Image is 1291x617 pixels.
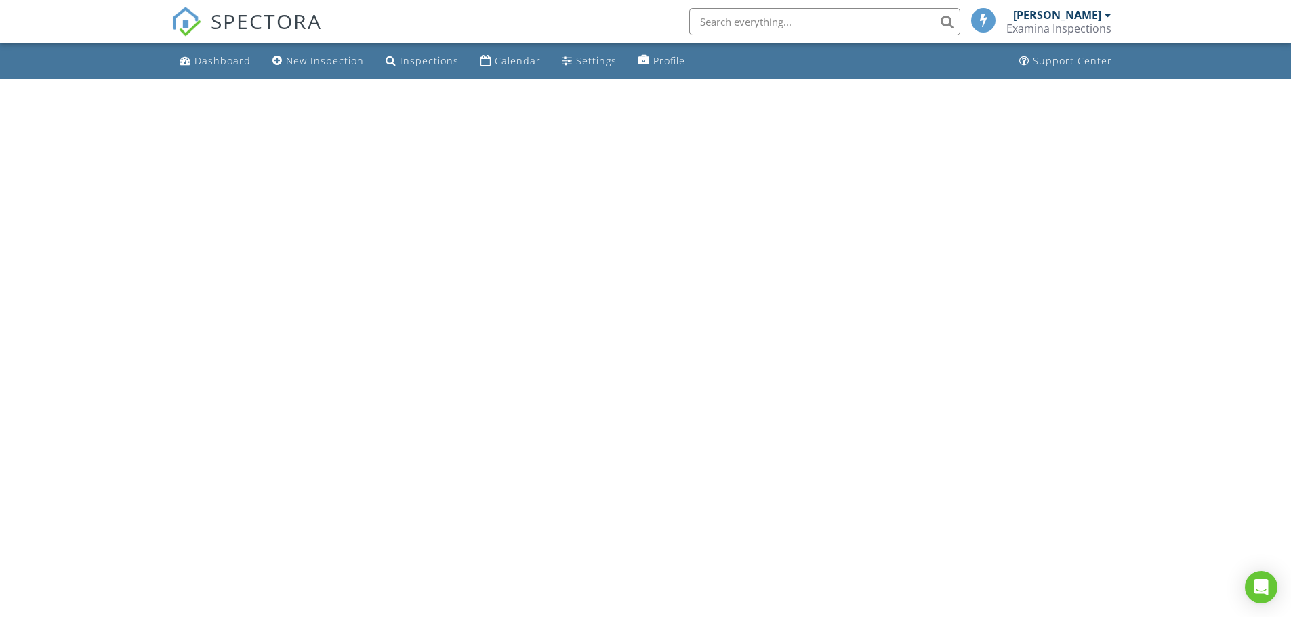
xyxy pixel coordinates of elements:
a: Calendar [475,49,546,74]
span: SPECTORA [211,7,322,35]
div: Inspections [400,54,459,67]
div: [PERSON_NAME] [1013,8,1101,22]
div: Support Center [1033,54,1112,67]
a: SPECTORA [171,18,322,47]
div: New Inspection [286,54,364,67]
div: Dashboard [194,54,251,67]
a: Inspections [380,49,464,74]
div: Calendar [495,54,541,67]
a: Dashboard [174,49,256,74]
div: Examina Inspections [1006,22,1111,35]
a: Profile [633,49,691,74]
a: New Inspection [267,49,369,74]
a: Support Center [1014,49,1118,74]
input: Search everything... [689,8,960,35]
img: The Best Home Inspection Software - Spectora [171,7,201,37]
div: Settings [576,54,617,67]
div: Profile [653,54,685,67]
div: Open Intercom Messenger [1245,571,1277,603]
a: Settings [557,49,622,74]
